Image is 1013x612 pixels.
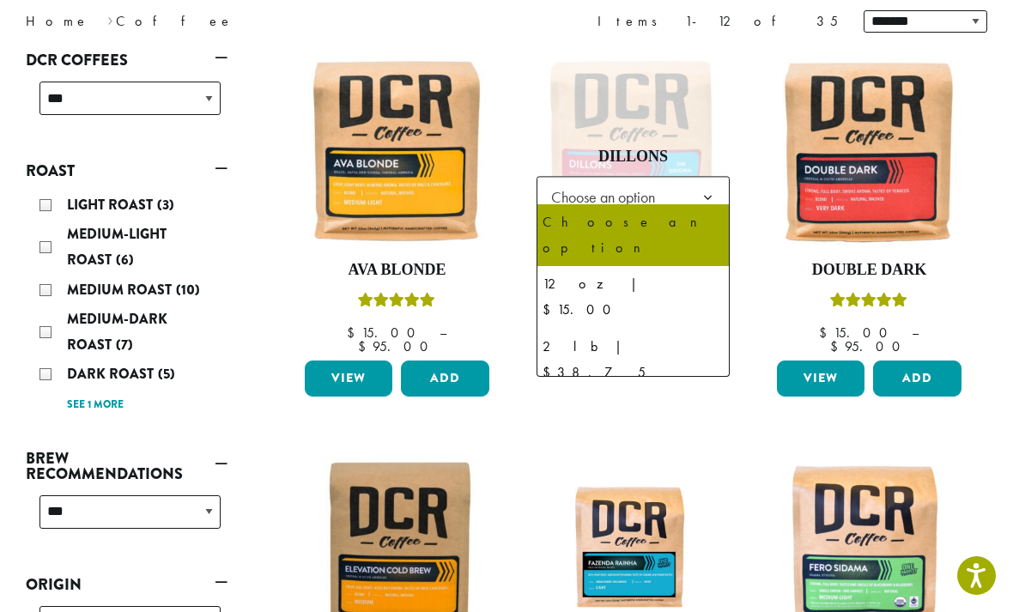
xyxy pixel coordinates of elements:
a: View [777,361,864,397]
bdi: 95.00 [830,337,908,355]
a: Ava BlondeRated 5.00 out of 5 [300,54,494,354]
span: (7) [116,335,133,354]
span: Choose an option [537,177,730,219]
a: Roast [26,156,227,185]
a: Origin [26,570,227,599]
img: Ava-Blonde-12oz-1-300x300.jpg [300,54,494,247]
a: DCR Coffees [26,45,227,75]
bdi: 15.00 [347,324,423,342]
a: Home [26,12,89,30]
a: View [305,361,392,397]
span: $ [347,324,361,342]
a: Rated 5.00 out of 5 [537,54,730,410]
span: (3) [157,195,174,215]
span: $ [819,324,834,342]
div: 12 oz | $15.00 [543,271,724,323]
span: (5) [158,364,175,384]
div: DCR Coffees [26,75,227,136]
li: Choose an option [537,204,729,266]
h4: Double Dark [773,261,966,280]
img: Double-Dark-12oz-300x300.jpg [773,54,966,247]
div: Rated 4.50 out of 5 [830,290,907,316]
a: Brew Recommendations [26,444,227,488]
span: › [107,5,113,32]
span: Choose an option [544,181,672,215]
span: – [912,324,919,342]
div: Rated 5.00 out of 5 [358,290,435,316]
bdi: 15.00 [819,324,895,342]
span: – [440,324,446,342]
div: Roast [26,185,227,423]
div: Brew Recommendations [26,488,227,549]
div: Items 1-12 of 35 [597,11,838,32]
bdi: 95.00 [358,337,436,355]
h4: Dillons [537,148,730,167]
span: Light Roast [67,195,157,215]
nav: Breadcrumb [26,11,481,32]
div: 2 lb | $38.75 [543,334,724,385]
a: Double DarkRated 4.50 out of 5 [773,54,966,354]
span: (10) [176,280,200,300]
span: $ [830,337,845,355]
h4: Ava Blonde [300,261,494,280]
span: Medium-Dark Roast [67,309,167,354]
span: Medium-Light Roast [67,224,167,270]
a: See 1 more [67,397,124,414]
span: Dark Roast [67,364,158,384]
span: (6) [116,250,134,270]
span: Medium Roast [67,280,176,300]
button: Add [401,361,488,397]
button: Add [873,361,961,397]
span: $ [358,337,373,355]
